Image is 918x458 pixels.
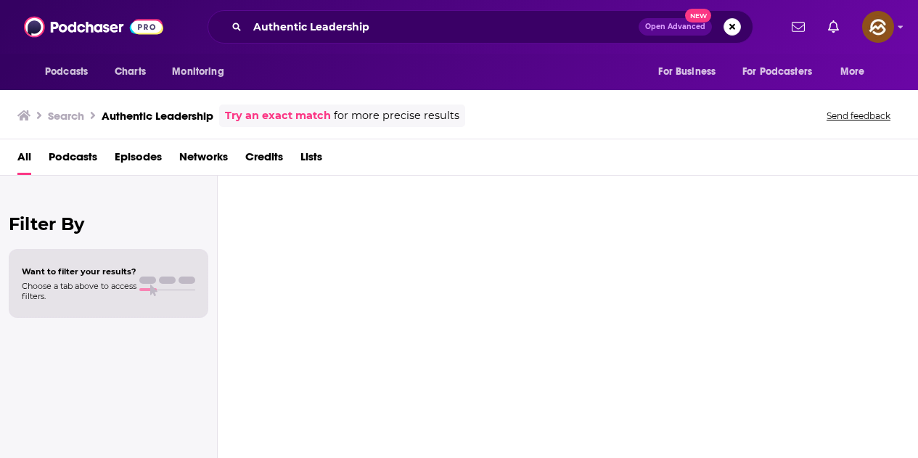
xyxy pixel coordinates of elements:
a: Podcasts [49,145,97,175]
span: Logged in as hey85204 [862,11,894,43]
h3: Search [48,109,84,123]
h3: Authentic Leadership [102,109,213,123]
img: User Profile [862,11,894,43]
button: open menu [162,58,242,86]
button: Open AdvancedNew [639,18,712,36]
button: open menu [648,58,734,86]
span: Open Advanced [645,23,705,30]
span: More [840,62,865,82]
input: Search podcasts, credits, & more... [247,15,639,38]
h2: Filter By [9,213,208,234]
button: open menu [733,58,833,86]
a: Episodes [115,145,162,175]
img: Podchaser - Follow, Share and Rate Podcasts [24,13,163,41]
a: All [17,145,31,175]
a: Show notifications dropdown [786,15,811,39]
span: Charts [115,62,146,82]
button: open menu [830,58,883,86]
button: open menu [35,58,107,86]
a: Lists [300,145,322,175]
span: Monitoring [172,62,224,82]
a: Try an exact match [225,107,331,124]
button: Show profile menu [862,11,894,43]
button: Send feedback [822,110,895,122]
span: New [685,9,711,23]
span: For Business [658,62,716,82]
span: Want to filter your results? [22,266,136,277]
span: for more precise results [334,107,459,124]
span: Podcasts [45,62,88,82]
span: Choose a tab above to access filters. [22,281,136,301]
div: Search podcasts, credits, & more... [208,10,753,44]
a: Charts [105,58,155,86]
a: Networks [179,145,228,175]
a: Show notifications dropdown [822,15,845,39]
a: Credits [245,145,283,175]
span: For Podcasters [742,62,812,82]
